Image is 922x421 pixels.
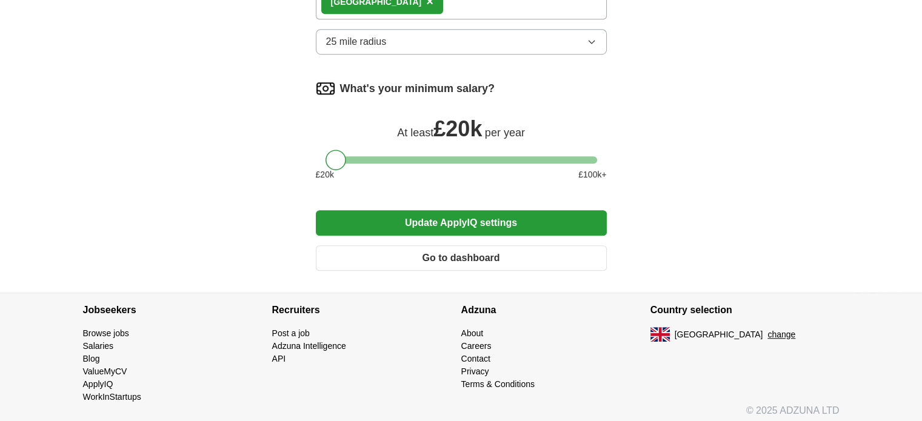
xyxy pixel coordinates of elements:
[433,116,482,141] span: £ 20k
[316,79,335,98] img: salary.png
[461,341,492,351] a: Careers
[272,354,286,363] a: API
[767,328,795,341] button: change
[83,379,113,389] a: ApplyIQ
[397,127,433,139] span: At least
[316,168,334,181] span: £ 20 k
[272,341,346,351] a: Adzuna Intelligence
[675,328,763,341] span: [GEOGRAPHIC_DATA]
[461,354,490,363] a: Contact
[83,366,127,376] a: ValueMyCV
[272,328,310,338] a: Post a job
[83,328,129,338] a: Browse jobs
[578,168,606,181] span: £ 100 k+
[485,127,525,139] span: per year
[83,354,100,363] a: Blog
[461,366,489,376] a: Privacy
[650,293,840,327] h4: Country selection
[83,341,114,351] a: Salaries
[326,35,387,49] span: 25 mile radius
[316,245,607,271] button: Go to dashboard
[316,29,607,55] button: 25 mile radius
[316,210,607,236] button: Update ApplyIQ settings
[650,327,670,342] img: UK flag
[340,81,495,97] label: What's your minimum salary?
[83,392,141,402] a: WorkInStartups
[461,328,484,338] a: About
[461,379,535,389] a: Terms & Conditions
